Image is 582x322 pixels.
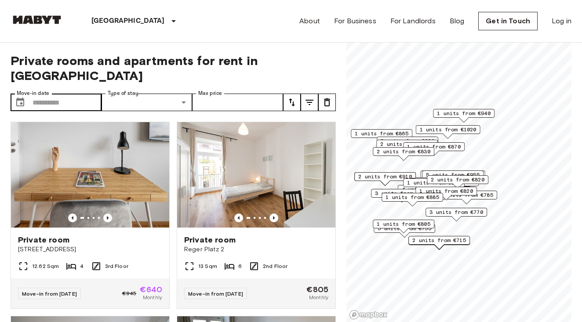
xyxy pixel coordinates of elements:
[478,12,538,30] a: Get in Touch
[382,193,443,206] div: Map marker
[103,213,112,222] button: Previous image
[403,178,465,192] div: Map marker
[184,245,328,254] span: Reger Platz 2
[403,142,465,156] div: Map marker
[415,177,479,191] div: Map marker
[91,16,165,26] p: [GEOGRAPHIC_DATA]
[407,179,461,187] span: 1 units from €930
[80,262,84,270] span: 4
[334,16,376,26] a: For Business
[184,235,236,245] span: Private room
[349,310,388,320] a: Mapbox logo
[17,90,49,97] label: Move-in date
[386,193,439,201] span: 1 units from €885
[407,143,461,151] span: 1 units from €870
[358,173,412,181] span: 2 units from €910
[418,178,475,186] span: 1 units from €1010
[373,147,434,161] div: Map marker
[437,109,491,117] span: 1 units from €940
[143,293,162,301] span: Monthly
[269,213,278,222] button: Previous image
[427,175,488,189] div: Map marker
[416,125,480,139] div: Map marker
[11,53,336,83] span: Private rooms and apartments for rent in [GEOGRAPHIC_DATA]
[18,245,162,254] span: [STREET_ADDRESS]
[122,289,137,297] span: €945
[105,262,128,270] span: 3rd Floor
[429,208,483,216] span: 3 units from €770
[108,90,138,97] label: Type of stay
[420,126,477,134] span: 1 units from €1020
[355,130,408,137] span: 1 units from €865
[419,187,473,195] span: 1 units from €820
[11,15,63,24] img: Habyt
[552,16,571,26] a: Log in
[234,213,243,222] button: Previous image
[426,171,480,179] span: 5 units from €955
[32,262,59,270] span: 12.62 Sqm
[309,293,328,301] span: Monthly
[299,16,320,26] a: About
[373,220,434,233] div: Map marker
[198,90,222,97] label: Max price
[68,213,77,222] button: Previous image
[410,178,471,192] div: Map marker
[421,170,485,184] div: Map marker
[381,137,434,145] span: 2 units from €990
[238,262,242,270] span: 6
[415,187,477,200] div: Map marker
[22,290,77,297] span: Move-in from [DATE]
[433,109,495,123] div: Map marker
[11,122,169,228] img: Marketing picture of unit DE-02-023-002-02HF
[351,129,412,143] div: Map marker
[431,176,484,184] span: 2 units from €820
[450,16,465,26] a: Blog
[377,220,430,228] span: 1 units from €805
[306,286,328,293] span: €805
[140,286,162,293] span: €640
[263,262,287,270] span: 2nd Floor
[390,16,436,26] a: For Landlords
[371,189,433,203] div: Map marker
[426,208,487,221] div: Map marker
[18,235,69,245] span: Private room
[377,148,430,156] span: 2 units from €830
[377,137,438,150] div: Map marker
[188,290,243,297] span: Move-in from [DATE]
[301,94,318,111] button: tune
[318,94,336,111] button: tune
[354,172,416,186] div: Map marker
[376,140,438,153] div: Map marker
[177,122,336,309] a: Marketing picture of unit DE-02-039-01MPrevious imagePrevious imagePrivate roomReger Platz 213 Sq...
[11,94,29,111] button: Choose date
[375,189,429,197] span: 3 units from €980
[408,236,470,250] div: Map marker
[283,94,301,111] button: tune
[11,122,170,309] a: Marketing picture of unit DE-02-023-002-02HFPrevious imagePrevious imagePrivate room[STREET_ADDRE...
[412,236,466,244] span: 2 units from €715
[440,191,493,199] span: 6 units from €785
[422,170,484,184] div: Map marker
[198,262,217,270] span: 13 Sqm
[177,122,335,228] img: Marketing picture of unit DE-02-039-01M
[380,140,434,148] span: 2 units from €795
